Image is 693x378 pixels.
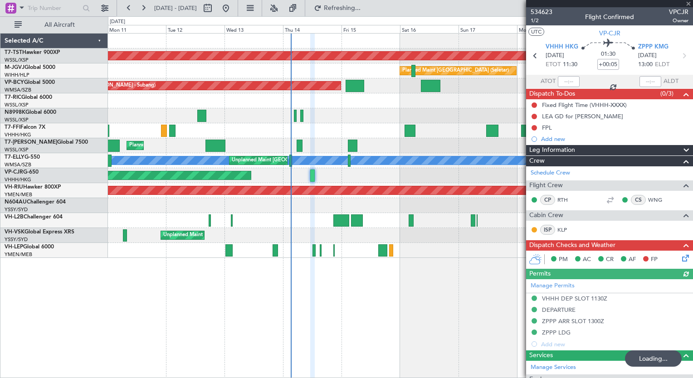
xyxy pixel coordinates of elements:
span: AF [629,255,636,264]
a: WMSA/SZB [5,87,31,93]
span: Leg Information [529,145,575,155]
a: VH-RIUHawker 800XP [5,184,61,190]
button: All Aircraft [10,18,98,32]
a: RTH [557,196,578,204]
span: N604AU [5,199,27,205]
a: N8998KGlobal 6000 [5,110,56,115]
span: M-JGVJ [5,65,24,70]
div: LEA GD for [PERSON_NAME] [542,112,623,120]
span: ZPPP KMG [638,43,669,52]
span: T7-[PERSON_NAME] [5,140,57,145]
a: YMEN/MEB [5,191,32,198]
span: ALDT [664,77,678,86]
a: T7-RICGlobal 6000 [5,95,52,100]
span: [DATE] [546,51,564,60]
span: VP-CJR [5,170,23,175]
span: [DATE] [638,51,657,60]
a: YMEN/MEB [5,251,32,258]
div: Flight Confirmed [585,12,634,22]
span: T7-FFI [5,125,20,130]
div: Sat 16 [400,25,459,33]
a: VHHH/HKG [5,176,31,183]
div: Unplanned Maint Sydney ([PERSON_NAME] Intl) [163,228,275,242]
span: AC [583,255,591,264]
div: Mon 11 [107,25,166,33]
a: YSSY/SYD [5,236,28,243]
a: T7-[PERSON_NAME]Global 7500 [5,140,88,145]
div: ISP [540,225,555,235]
div: Fixed Flight Time (VHHH-XXXX) [542,101,627,109]
a: N604AUChallenger 604 [5,199,66,205]
a: VP-CJRG-650 [5,170,39,175]
span: VH-LEP [5,244,23,250]
a: WSSL/XSP [5,146,29,153]
a: M-JGVJGlobal 5000 [5,65,55,70]
div: CP [540,195,555,205]
div: Sun 17 [459,25,517,33]
span: Flight Crew [529,180,563,191]
input: Trip Number [28,1,80,15]
span: 1/2 [531,17,552,24]
div: Unplanned Maint [GEOGRAPHIC_DATA] (Sultan [PERSON_NAME] [PERSON_NAME] - Subang) [232,154,449,167]
a: T7-FFIFalcon 7X [5,125,45,130]
span: PM [559,255,568,264]
span: VP-BCY [5,80,24,85]
span: VH-VSK [5,229,24,235]
span: Dispatch To-Dos [529,89,575,99]
span: (0/3) [660,89,673,98]
span: VH-RIU [5,184,23,190]
span: FP [651,255,658,264]
span: (4/4) [660,350,673,359]
a: WSSL/XSP [5,57,29,63]
span: VHHH HKG [546,43,578,52]
span: ETOT [546,60,561,69]
a: VH-LEPGlobal 6000 [5,244,54,250]
a: KLP [557,226,578,234]
a: WNG [648,196,669,204]
span: [DATE] - [DATE] [154,4,197,12]
a: T7-TSTHawker 900XP [5,50,60,55]
a: VH-VSKGlobal Express XRS [5,229,74,235]
a: T7-ELLYG-550 [5,155,40,160]
span: ELDT [655,60,669,69]
div: Wed 13 [224,25,283,33]
div: FPL [542,124,552,131]
a: YSSY/SYD [5,206,28,213]
button: Refreshing... [310,1,364,15]
span: All Aircraft [24,22,96,28]
a: WSSL/XSP [5,116,29,123]
a: VH-L2BChallenger 604 [5,214,63,220]
span: CR [606,255,614,264]
span: Dispatch Checks and Weather [529,240,615,251]
span: Services [529,350,553,361]
span: N8998K [5,110,25,115]
span: VP-CJR [599,29,620,38]
span: VH-L2B [5,214,24,220]
span: Crew [529,156,545,166]
div: CS [631,195,646,205]
div: Tue 12 [166,25,224,33]
span: ATOT [541,77,556,86]
a: Schedule Crew [531,169,570,178]
a: VHHH/HKG [5,131,31,138]
div: Loading... [625,350,682,367]
div: Add new [541,135,688,143]
span: T7-ELLY [5,155,24,160]
div: Thu 14 [283,25,342,33]
a: Manage Services [531,363,576,372]
div: Fri 15 [342,25,400,33]
span: T7-TST [5,50,22,55]
div: Planned Maint [GEOGRAPHIC_DATA] (Seletar) [402,64,509,78]
span: T7-RIC [5,95,21,100]
a: VP-BCYGlobal 5000 [5,80,55,85]
span: 534623 [531,7,552,17]
span: 11:30 [563,60,577,69]
a: WIHH/HLP [5,72,29,78]
button: UTC [528,28,544,36]
span: Owner [669,17,688,24]
span: 01:30 [601,50,615,59]
span: VPCJR [669,7,688,17]
div: Mon 18 [517,25,576,33]
div: [DATE] [110,18,125,26]
span: 13:00 [638,60,653,69]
